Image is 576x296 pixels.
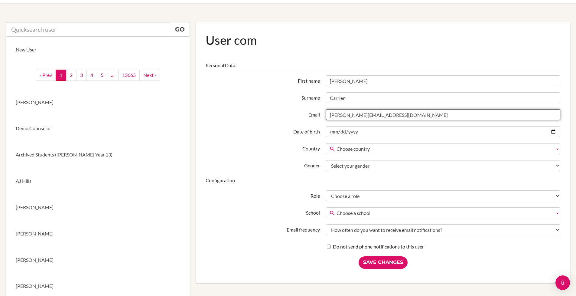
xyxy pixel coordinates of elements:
a: 13665 [118,70,140,81]
a: Go [170,22,190,37]
label: Do not send phone notifications to this user [327,243,424,250]
a: next [139,70,160,81]
label: Surname [203,92,323,101]
a: [PERSON_NAME] [6,194,190,221]
span: Choose a school [337,208,552,219]
a: [PERSON_NAME] [6,247,190,273]
a: AJ Hills [6,168,190,194]
a: Demo Counselor [6,115,190,142]
a: [PERSON_NAME] [6,221,190,247]
input: Quicksearch user [6,22,170,37]
legend: Personal Data [206,62,560,72]
h1: User com [206,32,560,48]
div: Open Intercom Messenger [555,275,570,290]
label: Country [203,143,323,152]
a: 5 [97,70,107,81]
a: New User [6,37,190,63]
a: [PERSON_NAME] [6,89,190,116]
label: First name [203,75,323,84]
legend: Configuration [206,177,560,187]
a: … [107,70,119,81]
a: ‹ Prev [36,70,56,81]
span: Choose country [337,143,552,154]
a: 2 [66,70,76,81]
a: 3 [76,70,87,81]
input: Do not send phone notifications to this user [327,245,331,248]
label: School [203,207,323,216]
label: Date of birth [203,126,323,135]
a: 4 [86,70,97,81]
label: Email frequency [203,224,323,233]
label: Email [203,109,323,118]
a: 1 [56,70,66,81]
label: Role [203,190,323,199]
label: Gender [203,160,323,169]
a: Archived Students ([PERSON_NAME] Year 13) [6,142,190,168]
input: Save Changes [359,256,408,269]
